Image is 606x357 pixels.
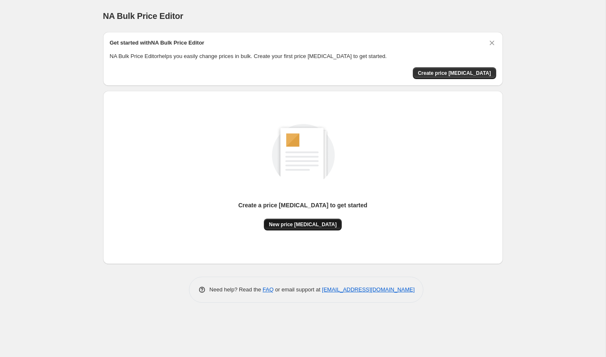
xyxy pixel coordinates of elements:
button: Dismiss card [488,39,496,47]
h2: Get started with NA Bulk Price Editor [110,39,205,47]
span: NA Bulk Price Editor [103,11,183,21]
a: FAQ [263,286,274,293]
span: New price [MEDICAL_DATA] [269,221,337,228]
p: NA Bulk Price Editor helps you easily change prices in bulk. Create your first price [MEDICAL_DAT... [110,52,496,61]
span: Create price [MEDICAL_DATA] [418,70,491,77]
button: Create price change job [413,67,496,79]
span: or email support at [274,286,322,293]
a: [EMAIL_ADDRESS][DOMAIN_NAME] [322,286,415,293]
span: Need help? Read the [210,286,263,293]
button: New price [MEDICAL_DATA] [264,219,342,230]
p: Create a price [MEDICAL_DATA] to get started [238,201,367,209]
